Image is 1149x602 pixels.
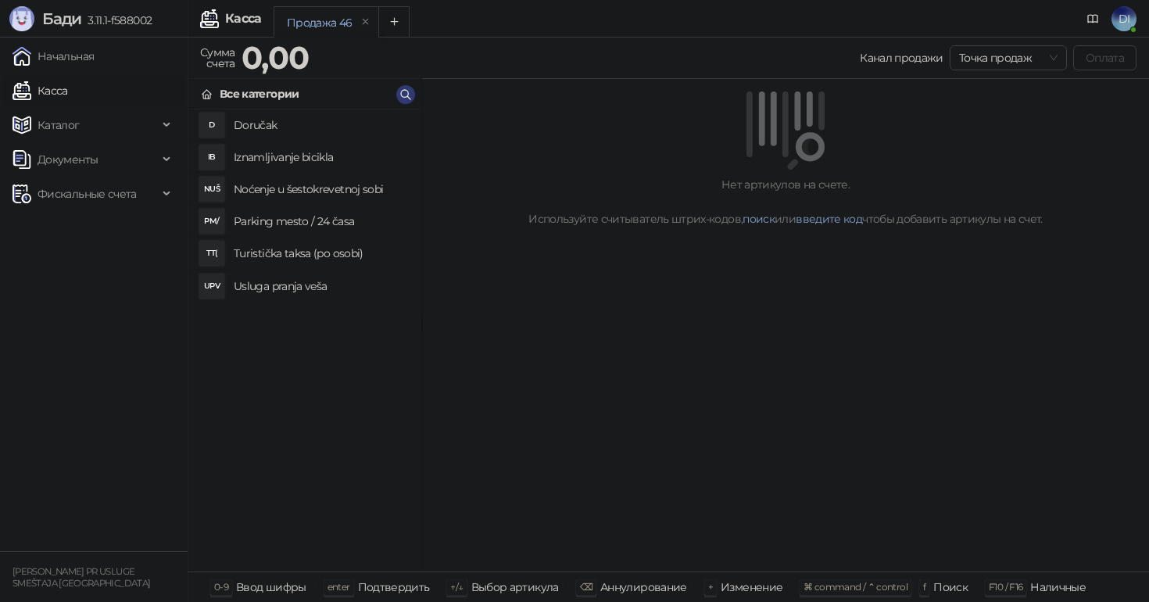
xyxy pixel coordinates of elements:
[471,577,559,597] div: Выбор артикула
[358,577,430,597] div: Подтвердить
[989,581,1022,593] span: F10 / F16
[860,49,943,66] div: Канал продажи
[13,75,68,106] a: Касса
[600,577,687,597] div: Аннулирование
[38,109,80,141] span: Каталог
[188,109,421,572] div: grid
[38,144,98,175] span: Документы
[199,241,224,266] div: TT(
[13,566,150,589] small: [PERSON_NAME] PR USLUGE SMEŠTAJA [GEOGRAPHIC_DATA]
[214,581,228,593] span: 0-9
[199,209,224,234] div: PM/
[236,577,306,597] div: Ввод шифры
[234,274,409,299] h4: Usluga pranja veša
[234,209,409,234] h4: Parking mesto / 24 časa
[199,274,224,299] div: UPV
[796,212,862,226] a: введите код
[1080,6,1105,31] a: Документация
[199,145,224,170] div: IB
[356,16,376,29] button: remove
[38,178,137,210] span: Фискальные счета
[13,41,94,72] a: Начальная
[234,113,409,138] h4: Doručak
[959,46,1058,70] span: Точка продаж
[441,176,1130,228] div: Нет артикулов на счете. Используйте считыватель штрих-кодов, или чтобы добавить артикулы на счет.
[328,581,350,593] span: enter
[81,13,152,27] span: 3.11.1-f588002
[1030,577,1086,597] div: Наличные
[1111,6,1136,31] span: DI
[234,241,409,266] h4: Turistička taksa (po osobi)
[450,581,463,593] span: ↑/↓
[743,212,775,226] a: поиск
[220,85,299,102] div: Все категории
[378,6,410,38] button: Add tab
[721,577,782,597] div: Изменение
[708,581,713,593] span: +
[199,177,224,202] div: NUŠ
[242,38,309,77] strong: 0,00
[1073,45,1136,70] button: Оплата
[923,581,925,593] span: f
[287,14,353,31] div: Продажа 46
[9,6,34,31] img: Logo
[197,42,238,73] div: Сумма счета
[199,113,224,138] div: D
[804,581,907,593] span: ⌘ command / ⌃ control
[234,177,409,202] h4: Noćenje u šestokrevetnoj sobi
[580,581,592,593] span: ⌫
[42,9,81,28] span: Бади
[225,13,262,25] div: Касса
[234,145,409,170] h4: Iznamljivanje bicikla
[933,577,968,597] div: Поиск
